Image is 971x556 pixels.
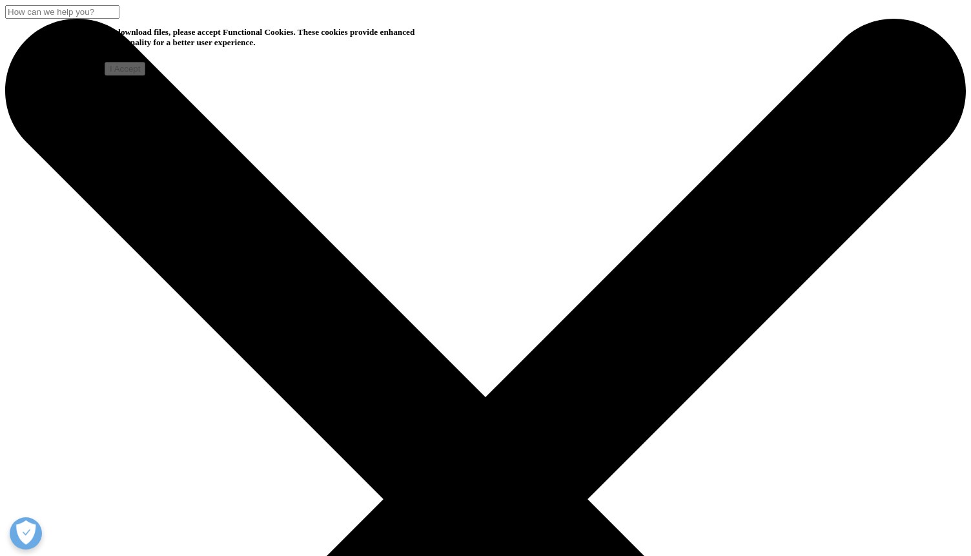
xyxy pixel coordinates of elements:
input: Search [5,5,119,19]
button: Open Preferences [10,517,42,550]
h5: To download files, please accept Functional Cookies. These cookies provide enhanced functionality... [105,27,418,48]
input: I Accept [105,62,145,76]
